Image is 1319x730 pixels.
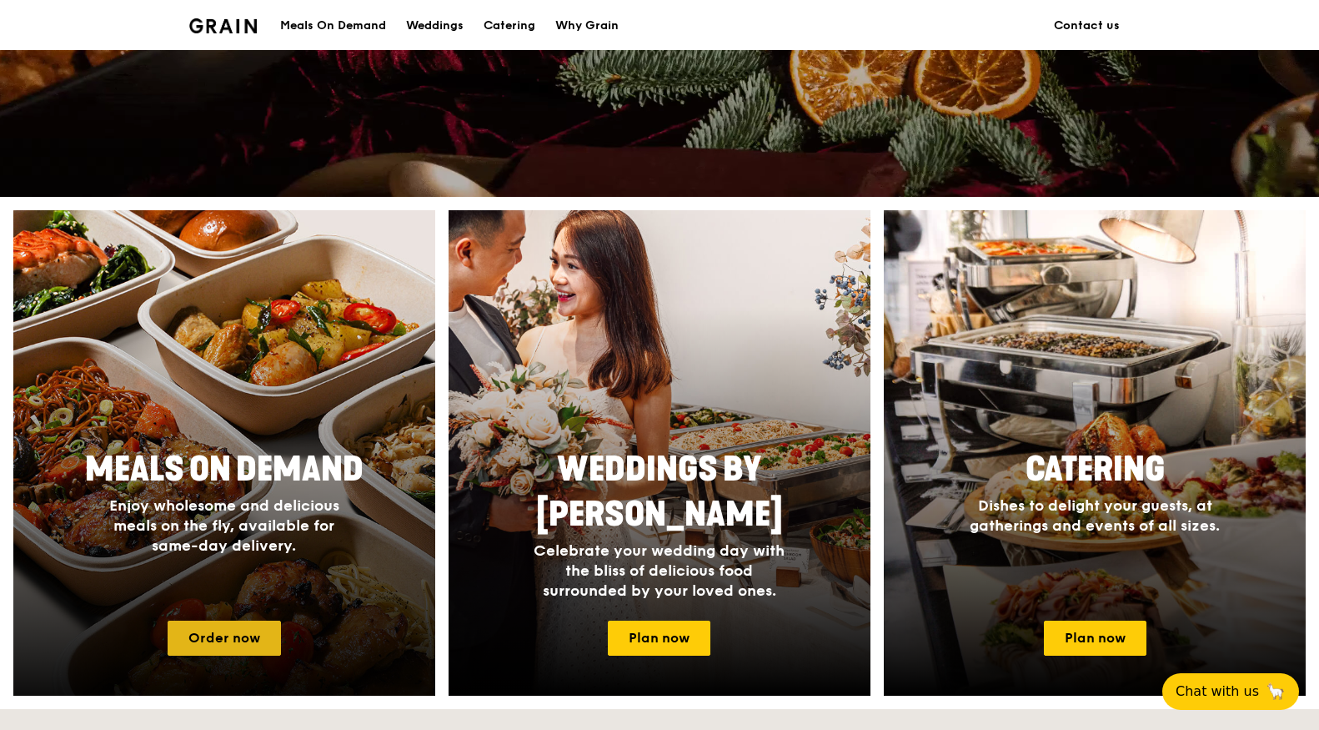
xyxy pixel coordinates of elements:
[1266,682,1286,702] span: 🦙
[396,1,474,51] a: Weddings
[534,541,785,600] span: Celebrate your wedding day with the bliss of delicious food surrounded by your loved ones.
[85,450,364,490] span: Meals On Demand
[1026,450,1165,490] span: Catering
[1044,1,1130,51] a: Contact us
[1176,682,1259,702] span: Chat with us
[1162,673,1299,710] button: Chat with us🦙
[280,1,386,51] div: Meals On Demand
[545,1,629,51] a: Why Grain
[449,210,870,696] a: Weddings by [PERSON_NAME]Celebrate your wedding day with the bliss of delicious food surrounded b...
[884,210,1306,696] a: CateringDishes to delight your guests, at gatherings and events of all sizes.Plan now
[536,450,783,535] span: Weddings by [PERSON_NAME]
[608,621,710,656] a: Plan now
[484,1,535,51] div: Catering
[474,1,545,51] a: Catering
[168,621,281,656] a: Order now
[13,210,435,696] a: Meals On DemandEnjoy wholesome and delicious meals on the fly, available for same-day delivery.Or...
[884,210,1306,696] img: catering-card.e1cfaf3e.jpg
[189,18,257,33] img: Grain
[970,496,1220,535] span: Dishes to delight your guests, at gatherings and events of all sizes.
[555,1,619,51] div: Why Grain
[406,1,464,51] div: Weddings
[1044,621,1146,656] a: Plan now
[449,210,870,696] img: weddings-card.4f3003b8.jpg
[109,496,339,555] span: Enjoy wholesome and delicious meals on the fly, available for same-day delivery.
